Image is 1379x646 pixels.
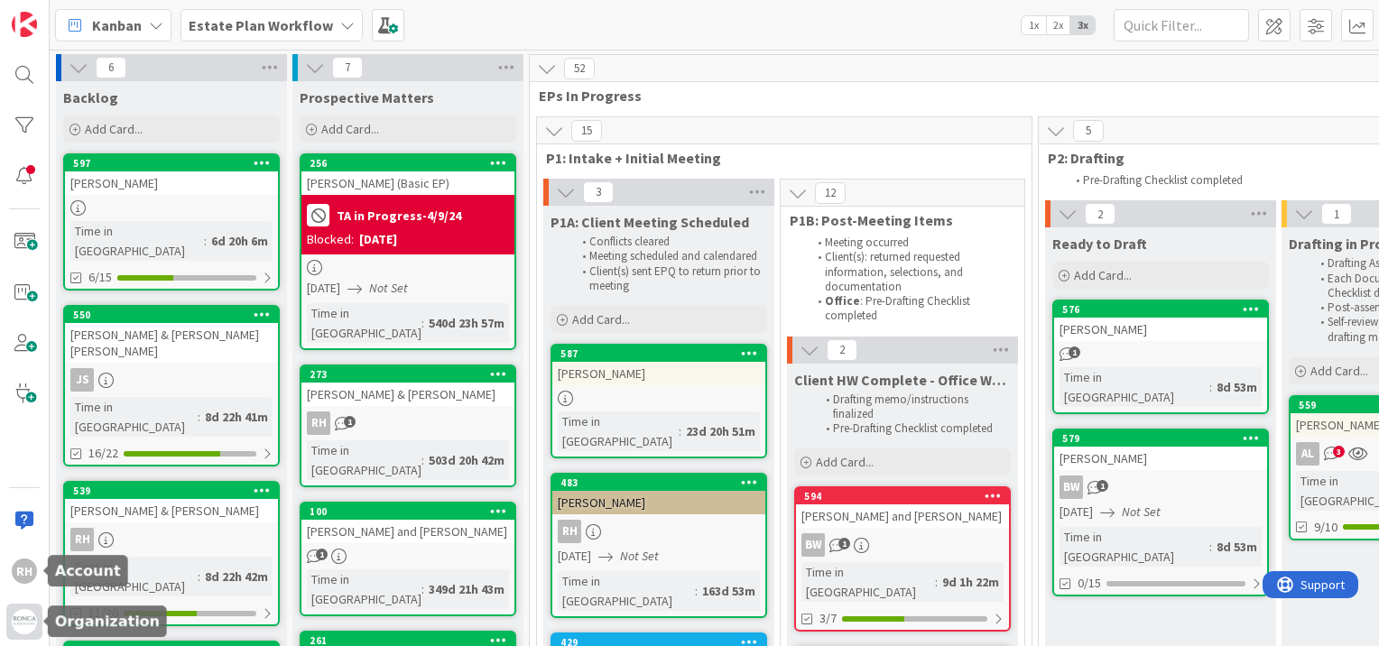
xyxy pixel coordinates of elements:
[552,491,765,514] div: [PERSON_NAME]
[1314,518,1337,537] span: 9/10
[801,533,825,557] div: BW
[808,294,1004,324] li: : Pre-Drafting Checklist completed
[189,16,333,34] b: Estate Plan Workflow
[571,120,602,142] span: 15
[307,411,330,435] div: RH
[301,155,514,171] div: 256
[301,503,514,543] div: 100[PERSON_NAME] and [PERSON_NAME]
[1122,503,1161,520] i: Not Set
[1052,235,1147,253] span: Ready to Draft
[310,505,514,518] div: 100
[1060,367,1209,407] div: Time in [GEOGRAPHIC_DATA]
[310,368,514,381] div: 273
[681,421,760,441] div: 23d 20h 51m
[801,562,935,602] div: Time in [GEOGRAPHIC_DATA]
[12,12,37,37] img: Visit kanbanzone.com
[198,407,200,427] span: :
[88,604,118,623] span: 11/20
[307,279,340,298] span: [DATE]
[421,579,424,599] span: :
[794,371,1011,389] span: Client HW Complete - Office Work
[200,407,273,427] div: 8d 22h 41m
[935,572,938,592] span: :
[1054,430,1267,470] div: 579[PERSON_NAME]
[816,454,874,470] span: Add Card...
[63,88,118,106] span: Backlog
[558,411,679,451] div: Time in [GEOGRAPHIC_DATA]
[12,558,37,584] div: RH
[560,476,765,489] div: 483
[73,484,278,497] div: 539
[1062,303,1267,316] div: 576
[301,366,514,406] div: 273[PERSON_NAME] & [PERSON_NAME]
[1054,301,1267,341] div: 576[PERSON_NAME]
[552,362,765,385] div: [PERSON_NAME]
[1062,432,1267,445] div: 579
[1209,377,1212,397] span: :
[65,483,278,499] div: 539
[65,171,278,195] div: [PERSON_NAME]
[1069,346,1080,358] span: 1
[198,567,200,586] span: :
[1070,16,1095,34] span: 3x
[307,440,421,480] div: Time in [GEOGRAPHIC_DATA]
[1060,527,1209,567] div: Time in [GEOGRAPHIC_DATA]
[816,421,1008,436] li: Pre-Drafting Checklist completed
[65,499,278,522] div: [PERSON_NAME] & [PERSON_NAME]
[424,313,509,333] div: 540d 23h 57m
[307,569,421,609] div: Time in [GEOGRAPHIC_DATA]
[583,181,614,203] span: 3
[65,307,278,323] div: 550
[808,235,1004,250] li: Meeting occurred
[1060,475,1083,499] div: BW
[1078,574,1101,593] span: 0/15
[1310,363,1368,379] span: Add Card...
[85,121,143,137] span: Add Card...
[620,548,659,564] i: Not Set
[1060,503,1093,521] span: [DATE]
[1296,442,1319,466] div: AL
[65,323,278,363] div: [PERSON_NAME] & [PERSON_NAME] [PERSON_NAME]
[1333,446,1345,457] span: 3
[424,450,509,470] div: 503d 20h 42m
[73,309,278,321] div: 550
[819,609,837,628] span: 3/7
[301,366,514,383] div: 273
[558,547,591,566] span: [DATE]
[1054,318,1267,341] div: [PERSON_NAME]
[359,230,397,249] div: [DATE]
[65,155,278,171] div: 597
[1022,16,1046,34] span: 1x
[815,182,846,204] span: 12
[1054,430,1267,447] div: 579
[55,562,121,579] h5: Account
[838,538,850,549] span: 1
[552,475,765,514] div: 483[PERSON_NAME]
[827,339,857,361] span: 2
[1054,447,1267,470] div: [PERSON_NAME]
[572,311,630,328] span: Add Card...
[301,411,514,435] div: RH
[825,293,860,309] strong: Office
[421,450,424,470] span: :
[88,268,112,287] span: 6/15
[337,209,461,222] b: TA in Progress-4/9/24
[70,557,198,596] div: Time in [GEOGRAPHIC_DATA]
[332,57,363,78] span: 7
[38,3,82,24] span: Support
[316,549,328,560] span: 1
[92,14,142,36] span: Kanban
[796,488,1009,528] div: 594[PERSON_NAME] and [PERSON_NAME]
[1054,475,1267,499] div: BW
[70,368,94,392] div: JS
[552,346,765,385] div: 587[PERSON_NAME]
[207,231,273,251] div: 6d 20h 6m
[552,520,765,543] div: RH
[558,520,581,543] div: RH
[1054,301,1267,318] div: 576
[301,171,514,195] div: [PERSON_NAME] (Basic EP)
[200,567,273,586] div: 8d 22h 42m
[679,421,681,441] span: :
[1209,537,1212,557] span: :
[808,250,1004,294] li: Client(s): returned requested information, selections, and documentation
